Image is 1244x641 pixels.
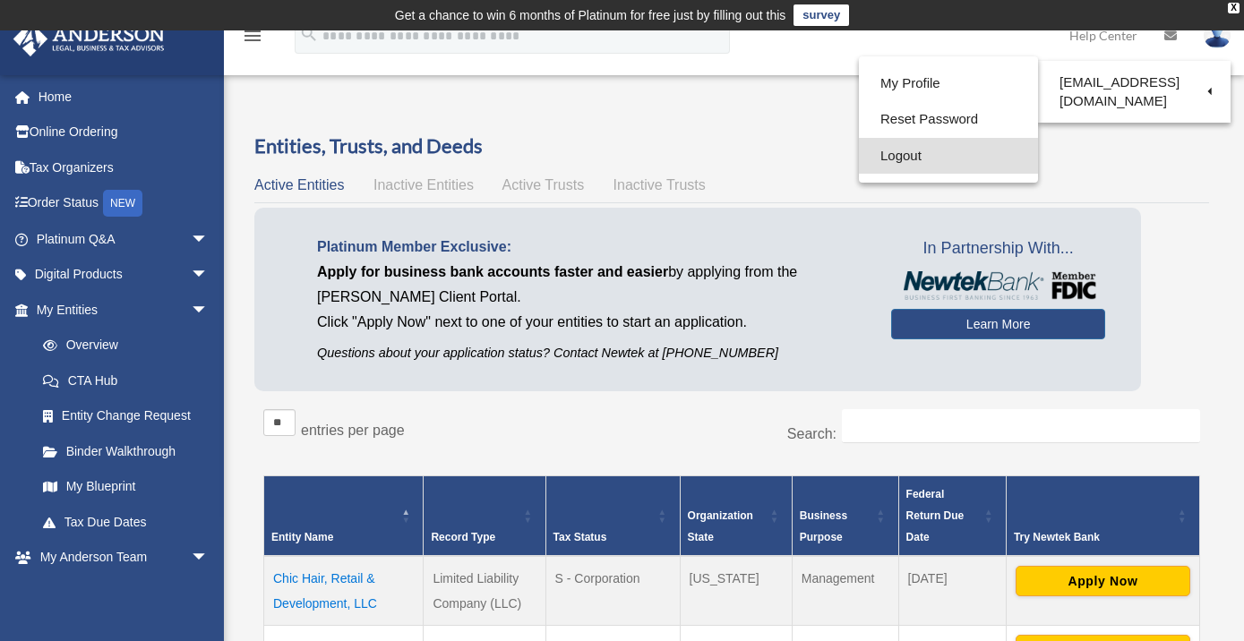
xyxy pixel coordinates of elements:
span: arrow_drop_down [191,575,227,611]
a: Binder Walkthrough [25,433,227,469]
div: NEW [103,190,142,217]
th: Organization State: Activate to sort [680,475,792,556]
span: Entity Name [271,531,333,543]
a: Home [13,79,236,115]
a: menu [242,31,263,47]
a: Overview [25,328,218,363]
td: S - Corporation [545,556,680,626]
th: Record Type: Activate to sort [424,475,545,556]
a: Tax Due Dates [25,504,227,540]
th: Business Purpose: Activate to sort [792,475,898,556]
a: Logout [859,138,1038,175]
td: Management [792,556,898,626]
div: Get a chance to win 6 months of Platinum for free just by filling out this [395,4,786,26]
a: My Profile [859,65,1038,102]
span: arrow_drop_down [191,540,227,577]
td: Limited Liability Company (LLC) [424,556,545,626]
span: Active Entities [254,177,344,192]
a: Tax Organizers [13,150,236,185]
div: close [1228,3,1240,13]
span: In Partnership With... [891,235,1105,263]
h3: Entities, Trusts, and Deeds [254,132,1209,160]
span: Apply for business bank accounts faster and easier [317,264,668,279]
p: by applying from the [PERSON_NAME] Client Portal. [317,260,864,310]
label: Search: [787,426,836,441]
span: Business Purpose [800,509,847,543]
img: Anderson Advisors Platinum Portal [8,21,170,56]
a: My Blueprint [25,469,227,505]
img: NewtekBankLogoSM.png [900,271,1096,300]
i: menu [242,25,263,47]
span: Tax Status [553,531,607,543]
i: search [299,24,319,44]
a: survey [794,4,849,26]
p: Click "Apply Now" next to one of your entities to start an application. [317,310,864,335]
th: Federal Return Due Date: Activate to sort [898,475,1006,556]
a: [EMAIL_ADDRESS][DOMAIN_NAME] [1038,65,1231,118]
span: Federal Return Due Date [906,488,965,543]
a: Order StatusNEW [13,185,236,222]
td: [US_STATE] [680,556,792,626]
th: Try Newtek Bank : Activate to sort [1006,475,1199,556]
span: Organization State [688,509,753,543]
span: Record Type [431,531,495,543]
span: Active Trusts [502,177,585,192]
a: My Entitiesarrow_drop_down [13,292,227,328]
span: arrow_drop_down [191,292,227,329]
a: My Documentsarrow_drop_down [13,575,236,611]
th: Tax Status: Activate to sort [545,475,680,556]
a: CTA Hub [25,363,227,398]
a: Online Ordering [13,115,236,150]
span: Inactive Trusts [613,177,706,192]
a: Entity Change Request [25,398,227,434]
button: Apply Now [1016,566,1190,596]
a: Platinum Q&Aarrow_drop_down [13,221,236,257]
td: [DATE] [898,556,1006,626]
label: entries per page [301,423,405,438]
a: Reset Password [859,101,1038,138]
td: Chic Hair, Retail & Development, LLC [264,556,424,626]
a: Learn More [891,309,1105,339]
span: arrow_drop_down [191,257,227,294]
th: Entity Name: Activate to invert sorting [264,475,424,556]
a: My Anderson Teamarrow_drop_down [13,540,236,576]
span: arrow_drop_down [191,221,227,258]
p: Questions about your application status? Contact Newtek at [PHONE_NUMBER] [317,342,864,364]
span: Inactive Entities [373,177,474,192]
a: Digital Productsarrow_drop_down [13,257,236,293]
img: User Pic [1204,22,1231,48]
div: Try Newtek Bank [1014,526,1172,548]
p: Platinum Member Exclusive: [317,235,864,260]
